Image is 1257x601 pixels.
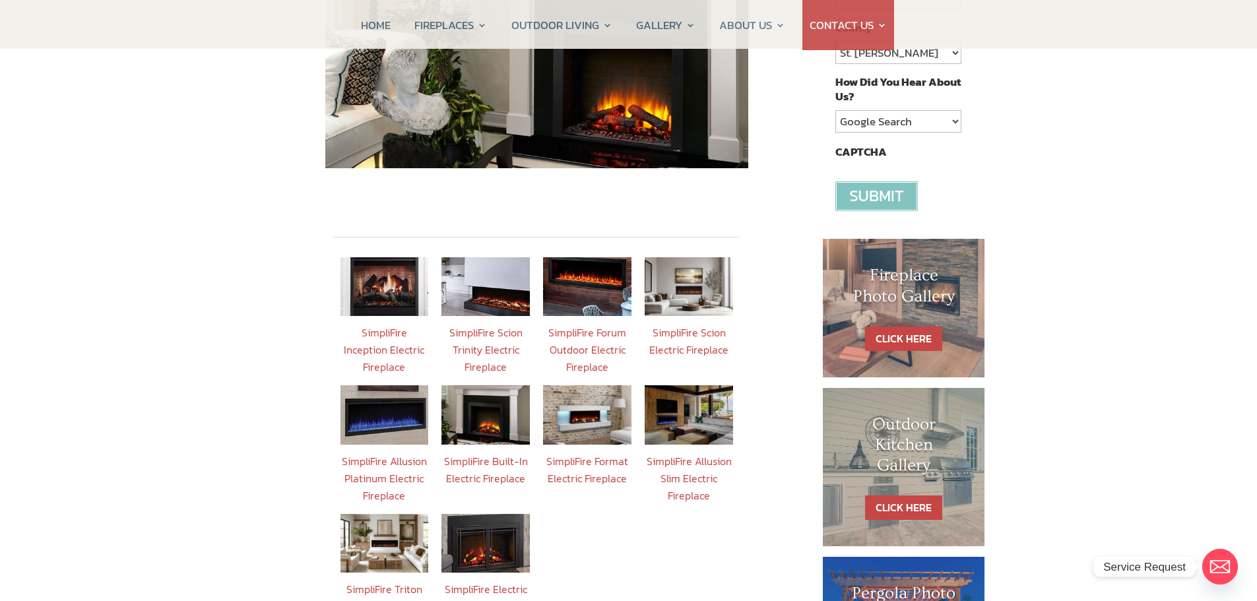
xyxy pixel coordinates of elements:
[645,385,733,444] img: SFE_AlluSlim_50_CrystMedia_BlueFlames_Shot5
[835,144,887,159] label: CAPTCHA
[340,257,429,316] img: SFE-Inception_1_195x177
[835,75,961,104] label: How Did You Hear About Us?
[340,514,429,573] img: SFE_Triton78_TimberLogs_OrgFlames
[645,257,733,316] img: SFE_Scion_55_Driftwood_OrgFlames_Room
[865,327,942,351] a: CLICK HERE
[647,453,732,503] a: SimpliFire Allusion Slim Electric Fireplace
[340,385,429,444] img: AP-195x177
[546,453,628,486] a: SimpliFire Format Electric Fireplace
[342,453,427,503] a: SimpliFire Allusion Platinum Electric Fireplace
[449,325,523,375] a: SimpliFire Scion Trinity Electric Fireplace
[649,325,728,358] a: SimpliFire Scion Electric Fireplace
[543,385,631,444] img: SFE-Format-Floating-Mantel-Fireplace-cropped
[548,325,626,375] a: SimpliFire Forum Outdoor Electric Fireplace
[849,414,959,483] h1: Outdoor Kitchen Gallery
[444,453,528,486] a: SimpliFire Built-In Electric Fireplace
[441,514,530,573] img: SFE_35-in_Mission_195x177-png
[441,385,530,444] img: SimpliFire_Built-In36_Kenwood_195x177
[344,325,424,375] a: SimpliFire Inception Electric Fireplace
[835,181,918,211] input: Submit
[865,495,942,520] a: CLICK HERE
[441,257,530,316] img: ScionTrinity_195x177
[1202,549,1238,585] a: Email
[543,257,631,316] img: SFE_Forum-55-AB_195x177
[849,265,959,313] h1: Fireplace Photo Gallery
